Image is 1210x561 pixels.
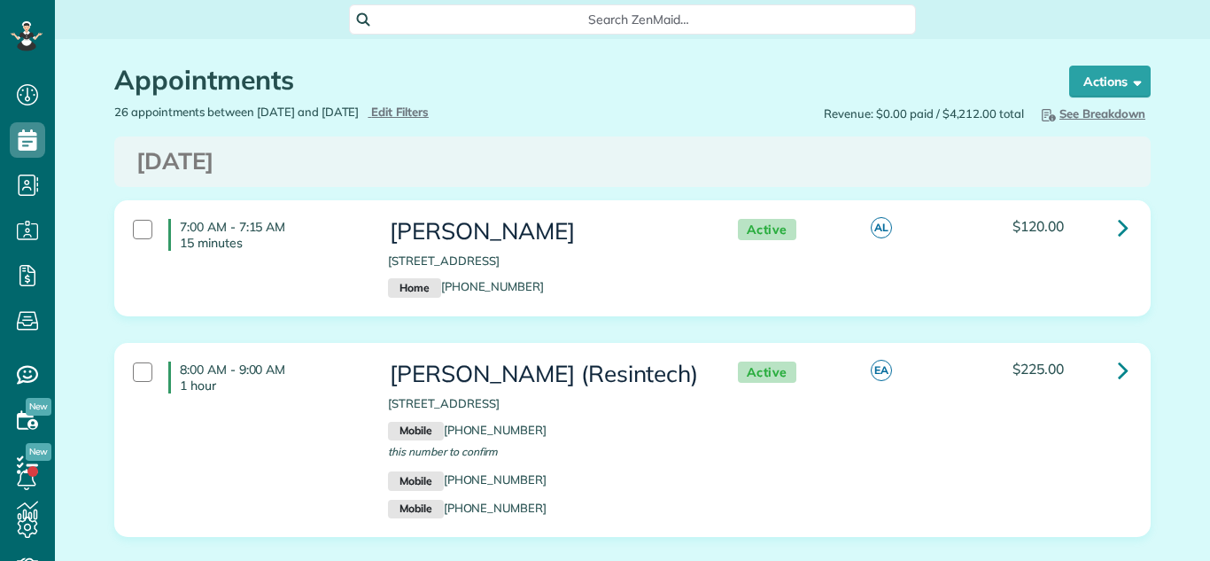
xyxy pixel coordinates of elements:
span: EA [871,360,892,381]
span: Revenue: $0.00 paid / $4,212.00 total [824,105,1024,122]
span: New [26,443,51,461]
h4: 8:00 AM - 9:00 AM [168,362,361,393]
h4: 7:00 AM - 7:15 AM [168,219,361,251]
h3: [PERSON_NAME] [388,219,702,245]
span: Active [738,219,796,241]
span: this number to confirm [388,445,498,458]
h3: [DATE] [136,149,1129,175]
span: AL [871,217,892,238]
button: Actions [1069,66,1151,97]
p: 15 minutes [180,235,361,251]
a: Mobile[PHONE_NUMBER] [388,501,547,515]
span: $120.00 [1012,217,1064,235]
a: Home[PHONE_NUMBER] [388,279,544,293]
small: Mobile [388,422,443,441]
p: [STREET_ADDRESS] [388,253,702,269]
span: $225.00 [1012,360,1064,378]
small: Mobile [388,500,443,519]
a: Mobile[PHONE_NUMBER] [388,472,547,487]
a: Mobile[PHONE_NUMBER] [388,423,547,437]
p: [STREET_ADDRESS] [388,395,702,412]
small: Home [388,278,440,298]
div: 26 appointments between [DATE] and [DATE] [101,104,632,121]
span: See Breakdown [1038,106,1145,121]
h1: Appointments [114,66,1035,95]
span: Active [738,362,796,384]
p: 1 hour [180,378,361,393]
span: Edit Filters [371,105,429,119]
h3: [PERSON_NAME] (Resintech) [388,362,702,387]
small: Mobile [388,471,443,491]
span: New [26,398,51,416]
button: See Breakdown [1033,104,1151,123]
a: Edit Filters [368,105,429,119]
